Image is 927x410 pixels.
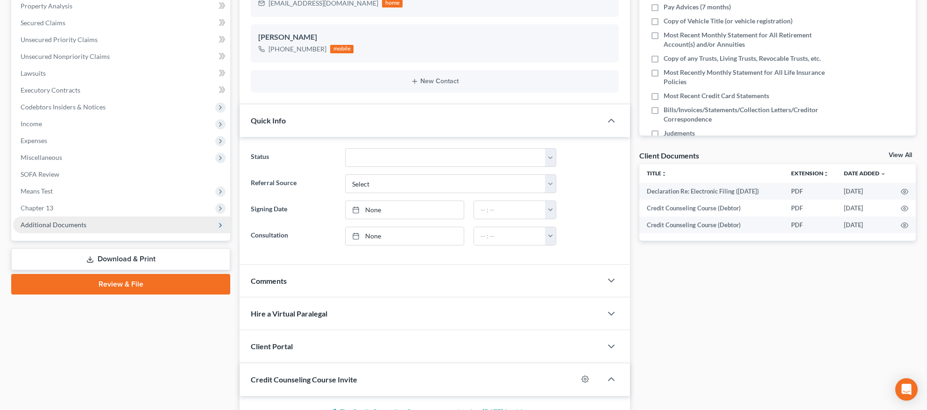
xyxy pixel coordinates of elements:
div: [PHONE_NUMBER] [269,44,326,54]
button: New Contact [258,78,611,85]
a: Review & File [11,274,230,295]
i: unfold_more [823,171,829,177]
span: Credit Counseling Course Invite [251,375,357,384]
label: Signing Date [246,201,340,219]
div: Client Documents [639,151,699,160]
span: Bills/Invoices/Statements/Collection Letters/Creditor Correspondence [664,105,839,124]
td: Credit Counseling Course (Debtor) [639,200,784,216]
span: Pay Advices (7 months) [664,2,731,12]
td: PDF [784,200,836,216]
td: [DATE] [836,183,893,200]
span: Income [21,120,42,128]
span: Expenses [21,137,47,144]
a: Unsecured Priority Claims [13,31,230,48]
span: Most Recently Monthly Statement for All Life Insurance Policies [664,68,839,86]
span: Unsecured Nonpriority Claims [21,52,110,60]
div: mobile [330,45,354,53]
span: Quick Info [251,116,286,125]
a: Lawsuits [13,65,230,82]
td: PDF [784,216,836,233]
span: Additional Documents [21,221,86,229]
td: Declaration Re: Electronic Filing ([DATE]) [639,183,784,200]
span: SOFA Review [21,170,59,178]
a: SOFA Review [13,166,230,183]
a: Unsecured Nonpriority Claims [13,48,230,65]
td: Credit Counseling Course (Debtor) [639,216,784,233]
input: -- : -- [474,201,545,219]
span: Hire a Virtual Paralegal [251,309,327,318]
a: Secured Claims [13,14,230,31]
a: Titleunfold_more [647,170,667,177]
td: [DATE] [836,200,893,216]
a: Executory Contracts [13,82,230,99]
span: Lawsuits [21,69,46,77]
a: Download & Print [11,248,230,270]
span: Most Recent Credit Card Statements [664,91,769,101]
span: Copy of any Trusts, Living Trusts, Revocable Trusts, etc. [664,54,821,63]
span: Secured Claims [21,19,65,27]
label: Status [246,148,340,167]
span: Property Analysis [21,2,72,10]
span: Judgments [664,129,695,138]
div: [PERSON_NAME] [258,32,611,43]
span: Chapter 13 [21,204,53,212]
span: Comments [251,276,287,285]
input: -- : -- [474,227,545,245]
a: None [346,201,464,219]
div: Open Intercom Messenger [895,378,918,401]
span: Most Recent Monthly Statement for All Retirement Account(s) and/or Annuities [664,30,839,49]
td: PDF [784,183,836,200]
label: Consultation [246,227,340,245]
a: None [346,227,464,245]
span: Unsecured Priority Claims [21,36,98,43]
span: Copy of Vehicle Title (or vehicle registration) [664,16,793,26]
span: Executory Contracts [21,86,80,94]
span: Codebtors Insiders & Notices [21,103,106,111]
span: Means Test [21,187,53,195]
a: Extensionunfold_more [791,170,829,177]
span: Miscellaneous [21,153,62,161]
i: expand_more [880,171,886,177]
a: Date Added expand_more [844,170,886,177]
a: View All [889,152,912,158]
label: Referral Source [246,174,340,193]
i: unfold_more [661,171,667,177]
span: Client Portal [251,342,293,351]
td: [DATE] [836,216,893,233]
